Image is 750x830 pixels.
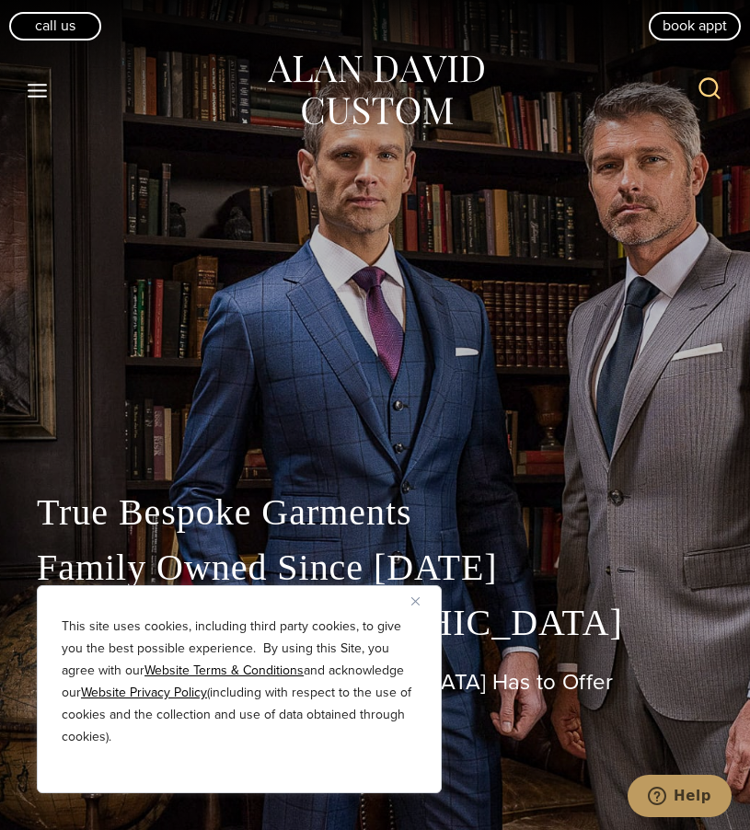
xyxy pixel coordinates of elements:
button: View Search Form [687,68,732,112]
p: This site uses cookies, including third party cookies, to give you the best possible experience. ... [62,616,417,748]
button: Open menu [18,74,57,107]
img: Alan David Custom [265,50,486,132]
a: Call Us [9,12,101,40]
a: Website Privacy Policy [81,683,207,702]
a: book appt [649,12,741,40]
img: Close [411,597,420,605]
button: Close [411,590,433,612]
a: Website Terms & Conditions [144,661,304,680]
iframe: Opens a widget where you can chat to one of our agents [628,775,732,821]
p: True Bespoke Garments Family Owned Since [DATE] Made in the [GEOGRAPHIC_DATA] [37,485,713,651]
